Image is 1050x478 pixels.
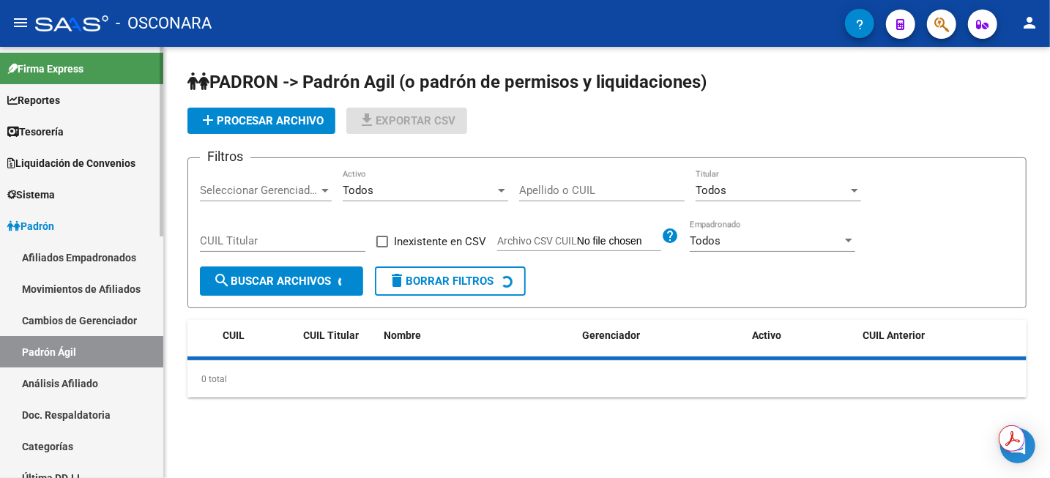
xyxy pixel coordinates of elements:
[388,272,406,289] mat-icon: delete
[358,111,376,129] mat-icon: file_download
[187,108,335,134] button: Procesar archivo
[577,320,747,351] datatable-header-cell: Gerenciador
[187,72,707,92] span: PADRON -> Padrón Agil (o padrón de permisos y liquidaciones)
[199,111,217,129] mat-icon: add
[752,329,781,341] span: Activo
[7,61,83,77] span: Firma Express
[577,235,661,248] input: Archivo CSV CUIL
[187,361,1027,397] div: 0 total
[1021,14,1038,31] mat-icon: person
[583,329,641,341] span: Gerenciador
[213,275,331,288] span: Buscar Archivos
[116,7,212,40] span: - OSCONARA
[297,320,378,351] datatable-header-cell: CUIL Titular
[12,14,29,31] mat-icon: menu
[7,187,55,203] span: Sistema
[497,235,577,247] span: Archivo CSV CUIL
[746,320,857,351] datatable-header-cell: Activo
[223,329,245,341] span: CUIL
[213,272,231,289] mat-icon: search
[200,146,250,167] h3: Filtros
[378,320,577,351] datatable-header-cell: Nombre
[346,108,467,134] button: Exportar CSV
[200,266,363,296] button: Buscar Archivos
[696,184,726,197] span: Todos
[217,320,297,351] datatable-header-cell: CUIL
[343,184,373,197] span: Todos
[394,233,486,250] span: Inexistente en CSV
[857,320,1027,351] datatable-header-cell: CUIL Anterior
[200,184,319,197] span: Seleccionar Gerenciador
[7,155,135,171] span: Liquidación de Convenios
[7,218,54,234] span: Padrón
[303,329,359,341] span: CUIL Titular
[690,234,721,247] span: Todos
[199,114,324,127] span: Procesar archivo
[863,329,926,341] span: CUIL Anterior
[7,124,64,140] span: Tesorería
[375,266,526,296] button: Borrar Filtros
[661,227,679,244] mat-icon: help
[388,275,494,288] span: Borrar Filtros
[7,92,60,108] span: Reportes
[384,329,421,341] span: Nombre
[358,114,455,127] span: Exportar CSV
